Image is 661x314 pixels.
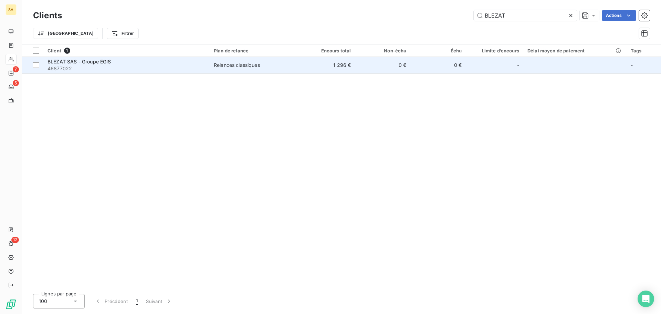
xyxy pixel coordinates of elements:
span: 100 [39,298,47,305]
td: 0 € [355,57,410,73]
td: 1 296 € [300,57,355,73]
span: 7 [13,66,19,72]
img: Logo LeanPay [6,299,17,310]
span: - [517,62,519,69]
h3: Clients [33,9,62,22]
input: Rechercher [474,10,577,21]
span: 46877022 [48,65,206,72]
div: Limite d’encours [470,48,519,53]
div: Relances classiques [214,62,260,69]
div: Non-échu [359,48,406,53]
span: 1 [64,48,70,54]
div: SA [6,4,17,15]
button: Actions [602,10,636,21]
span: 5 [13,80,19,86]
span: BLEZAT SAS - Groupe EGIS [48,59,111,64]
div: Échu [415,48,462,53]
div: Tags [631,48,657,53]
span: 12 [11,237,19,243]
div: Délai moyen de paiement [527,48,622,53]
button: Filtrer [107,28,138,39]
div: Open Intercom Messenger [638,291,654,307]
button: [GEOGRAPHIC_DATA] [33,28,98,39]
span: - [631,62,633,68]
span: Client [48,48,61,53]
div: Plan de relance [214,48,296,53]
td: 0 € [410,57,466,73]
button: Précédent [90,294,132,308]
button: 1 [132,294,142,308]
button: Suivant [142,294,177,308]
span: 1 [136,298,138,305]
div: Encours total [304,48,351,53]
